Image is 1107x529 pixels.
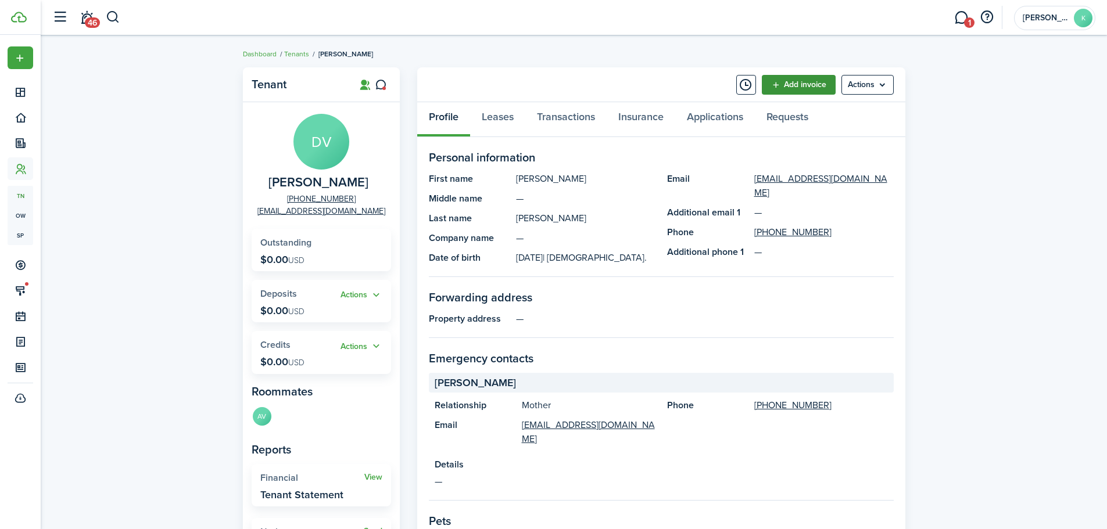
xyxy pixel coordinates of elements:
[429,172,510,186] panel-main-title: First name
[429,350,894,367] panel-main-section-title: Emergency contacts
[8,186,33,206] a: tn
[260,473,364,483] widget-stats-title: Financial
[754,172,894,200] a: [EMAIL_ADDRESS][DOMAIN_NAME]
[435,375,516,391] span: [PERSON_NAME]
[964,17,975,28] span: 1
[11,12,27,23] img: TenantCloud
[260,236,311,249] span: Outstanding
[252,441,391,458] panel-main-subtitle: Reports
[293,114,349,170] avatar-text: DV
[525,102,607,137] a: Transactions
[288,305,304,318] span: USD
[8,225,33,245] a: sp
[268,175,368,190] span: Derek Villeneuve
[435,398,516,412] panel-main-title: Relationship
[736,75,756,95] button: Timeline
[522,398,655,412] panel-main-description: Mother
[667,245,748,259] panel-main-title: Additional phone 1
[341,340,382,353] button: Actions
[429,211,510,225] panel-main-title: Last name
[341,289,382,302] button: Actions
[341,340,382,353] button: Open menu
[675,102,755,137] a: Applications
[364,473,382,482] a: View
[950,3,972,33] a: Messaging
[977,8,997,27] button: Open resource center
[543,251,647,264] span: | [DEMOGRAPHIC_DATA].
[260,489,343,501] widget-stats-description: Tenant Statement
[516,211,655,225] panel-main-description: [PERSON_NAME]
[257,205,385,217] a: [EMAIL_ADDRESS][DOMAIN_NAME]
[429,251,510,265] panel-main-title: Date of birth
[667,225,748,239] panel-main-title: Phone
[260,254,304,265] p: $0.00
[429,289,894,306] panel-main-section-title: Forwarding address
[470,102,525,137] a: Leases
[429,231,510,245] panel-main-title: Company name
[755,102,820,137] a: Requests
[667,206,748,219] panel-main-title: Additional email 1
[260,287,297,300] span: Deposits
[252,78,345,91] panel-main-title: Tenant
[667,172,748,200] panel-main-title: Email
[243,49,277,59] a: Dashboard
[8,206,33,225] a: ow
[841,75,894,95] menu-btn: Actions
[516,192,655,206] panel-main-description: —
[435,418,516,446] panel-main-title: Email
[667,398,748,412] panel-main-title: Phone
[288,254,304,267] span: USD
[429,312,510,326] panel-main-title: Property address
[754,398,832,412] a: [PHONE_NUMBER]
[516,312,894,326] panel-main-description: —
[318,49,373,59] span: [PERSON_NAME]
[85,17,100,28] span: 46
[522,418,655,446] a: [EMAIL_ADDRESS][DOMAIN_NAME]
[260,305,304,316] p: $0.00
[76,3,98,33] a: Notifications
[1074,9,1092,27] avatar-text: K
[252,406,273,429] a: AV
[762,75,836,95] a: Add invoice
[287,193,356,205] a: [PHONE_NUMBER]
[516,251,655,265] panel-main-description: [DATE]
[260,338,291,351] span: Credits
[429,149,894,166] panel-main-section-title: Personal information
[253,407,271,426] avatar-text: AV
[8,46,33,69] button: Open menu
[841,75,894,95] button: Open menu
[429,192,510,206] panel-main-title: Middle name
[516,172,655,186] panel-main-description: [PERSON_NAME]
[435,474,888,488] panel-main-description: —
[341,289,382,302] button: Open menu
[284,49,309,59] a: Tenants
[1023,14,1069,22] span: Kaitlyn
[49,6,71,28] button: Open sidebar
[516,231,655,245] panel-main-description: —
[288,357,304,369] span: USD
[252,383,391,400] panel-main-subtitle: Roommates
[754,225,832,239] a: [PHONE_NUMBER]
[260,356,304,368] p: $0.00
[607,102,675,137] a: Insurance
[106,8,120,27] button: Search
[435,458,888,472] panel-main-title: Details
